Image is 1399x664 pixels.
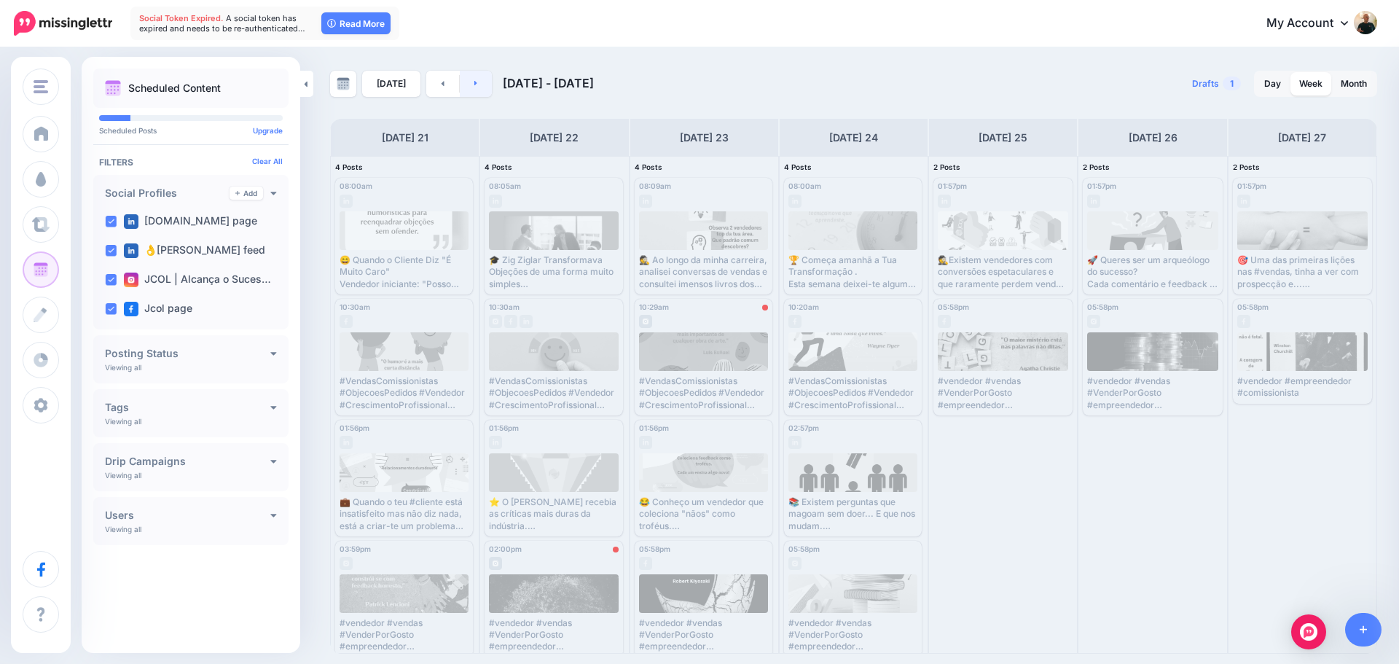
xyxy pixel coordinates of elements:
[124,243,138,258] img: linkedin-square.png
[1129,129,1177,147] h4: [DATE] 26
[335,163,363,171] span: 4 Posts
[1237,181,1266,190] span: 01:57pm
[788,423,819,432] span: 02:57pm
[788,617,917,653] div: #vendedor #vendas #VenderPorGosto #empreendedor #comissionista
[1237,195,1250,208] img: linkedin-grey-square.png
[105,188,230,198] h4: Social Profiles
[639,617,768,653] div: #vendedor #vendas #VenderPorGosto #empreendedor #comissionista
[340,181,372,190] span: 08:00am
[938,181,967,190] span: 01:57pm
[788,375,917,411] div: #VendasComissionistas #ObjecoesPedidos #Vendedor #CrescimentoProfissional #VenderPorGosto #empree...
[1087,375,1218,411] div: #vendedor #vendas #VenderPorGosto #empreendedor #comissionista
[1252,6,1377,42] a: My Account
[933,163,960,171] span: 2 Posts
[485,163,512,171] span: 4 Posts
[489,195,502,208] img: linkedin-grey-square.png
[230,187,263,200] a: Add
[1192,79,1219,88] span: Drafts
[124,273,271,287] label: JCOL | Alcança o Suces…
[489,617,618,653] div: #vendedor #vendas #VenderPorGosto #empreendedor #comissionista
[340,496,469,532] div: 💼 Quando o teu #cliente está insatisfeito mas não diz nada, está a criar-te um problema futuro. E...
[1087,254,1218,290] div: 🚀 Queres ser um arqueólogo do sucesso? Cada comentário e feedback é uma relíquia preciosa enterra...
[1183,71,1250,97] a: Drafts1
[337,77,350,90] img: calendar-grey-darker.png
[1087,315,1100,328] img: instagram-grey-square.png
[788,302,819,311] span: 10:20am
[788,195,802,208] img: linkedin-grey-square.png
[124,214,138,229] img: linkedin-square.png
[489,315,502,328] img: instagram-grey-square.png
[503,76,594,90] span: [DATE] - [DATE]
[489,544,522,553] span: 02:00pm
[639,315,652,328] img: instagram-grey-square.png
[1087,195,1100,208] img: linkedin-grey-square.png
[489,436,502,449] img: linkedin-grey-square.png
[252,157,283,165] a: Clear All
[938,375,1068,411] div: #vendedor #vendas #VenderPorGosto #empreendedor #comissionista
[1237,302,1269,311] span: 05:58pm
[1237,254,1368,290] div: 🎯 Uma das primeiras lições nas #vendas, tinha a ver com prospecção e... [GEOGRAPHIC_DATA]. Contar...
[639,544,670,553] span: 05:58pm
[979,129,1027,147] h4: [DATE] 25
[382,129,428,147] h4: [DATE] 21
[105,510,270,520] h4: Users
[124,302,192,316] label: Jcol page
[340,557,353,570] img: instagram-grey-square.png
[1087,181,1116,190] span: 01:57pm
[489,181,521,190] span: 08:05am
[784,163,812,171] span: 4 Posts
[788,315,802,328] img: facebook-grey-square.png
[520,315,533,328] img: linkedin-grey-square.png
[340,195,353,208] img: linkedin-grey-square.png
[788,254,917,290] div: 🏆 Começa amanhã a Tua Transformação . Esta semana deixei-te algumas experiências. Agora é hora de...
[1237,315,1250,328] img: facebook-grey-square.png
[34,80,48,93] img: menu.png
[1237,375,1368,399] div: #vendedor #empreendedor #comissionista
[639,181,671,190] span: 08:09am
[489,496,618,532] div: ⭐ O [PERSON_NAME] recebia as críticas mais duras da indústria. Em vez de desistir, criou um "diár...
[340,436,353,449] img: linkedin-grey-square.png
[253,126,283,135] a: Upgrade
[938,302,969,311] span: 05:58pm
[788,496,917,532] div: 📚 Existem perguntas que magoam sem doer... E que nos mudam. Numa altura, estava prestes a perder ...
[635,163,662,171] span: 4 Posts
[788,181,821,190] span: 08:00am
[639,254,768,290] div: 🕵️ Ao longo da minha carreira, analisei conversas de vendas e consultei imensos livros dos melhor...
[489,375,618,411] div: #VendasComissionistas #ObjecoesPedidos #Vendedor #CrescimentoProfissional #VenderPorGosto #empree...
[530,129,579,147] h4: [DATE] 22
[105,417,141,426] p: Viewing all
[128,83,221,93] p: Scheduled Content
[504,315,517,328] img: facebook-grey-square.png
[105,525,141,534] p: Viewing all
[938,315,951,328] img: facebook-grey-square.png
[124,302,138,316] img: facebook-square.png
[489,302,520,311] span: 10:30am
[1255,72,1290,95] a: Day
[489,254,618,290] div: 🎓 Zig Ziglar Transformava Objeções de uma forma muito simples Usava uma técnica chamada "Sim, e a...
[639,496,768,532] div: 😂 Conheço um vendedor que coleciona "nãos" como troféus. Possui uma parede cheio de "nãos" emoldu...
[1233,163,1260,171] span: 2 Posts
[639,375,768,411] div: #VendasComissionistas #ObjecoesPedidos #Vendedor #CrescimentoProfissional #VenderPorGosto #empree...
[489,557,502,570] img: instagram-grey-square.png
[105,471,141,480] p: Viewing all
[788,544,820,553] span: 05:58pm
[639,423,669,432] span: 01:56pm
[938,254,1068,290] div: 🕵️Existem vendedores com conversões espetaculares e que raramente perdem vendas. Como é possível?...
[362,71,420,97] a: [DATE]
[99,157,283,168] h4: Filters
[1223,77,1241,90] span: 1
[105,80,121,96] img: calendar.png
[1087,302,1118,311] span: 05:58pm
[124,273,138,287] img: instagram-square.png
[340,544,371,553] span: 03:59pm
[489,423,519,432] span: 01:56pm
[1332,72,1376,95] a: Month
[124,214,257,229] label: [DOMAIN_NAME] page
[938,195,951,208] img: linkedin-grey-square.png
[639,302,669,311] span: 10:29am
[788,557,802,570] img: instagram-grey-square.png
[788,436,802,449] img: linkedin-grey-square.png
[639,195,652,208] img: linkedin-grey-square.png
[340,375,469,411] div: #VendasComissionistas #ObjecoesPedidos #Vendedor #CrescimentoProfissional #VenderPorGosto #empree...
[340,302,370,311] span: 10:30am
